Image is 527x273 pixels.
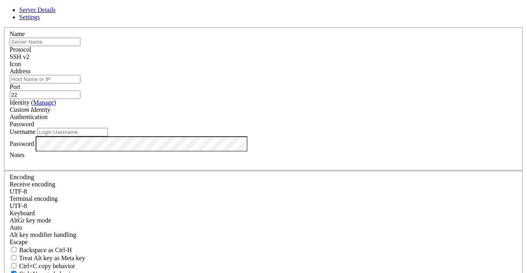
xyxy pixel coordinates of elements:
[10,121,34,127] span: Password
[19,6,56,13] a: Server Details
[19,255,85,261] span: Treat Alt key as Meta key
[19,263,75,269] span: Ctrl+C copy behavior
[10,188,517,195] div: UTF-8
[11,255,16,260] input: Treat Alt key as Meta key
[11,247,16,252] input: Backspace as Ctrl-H
[10,38,80,46] input: Server Name
[10,239,28,245] span: Escape
[10,30,25,37] label: Name
[10,195,58,202] label: The default terminal encoding. ISO-2022 enables character map translations (like graphics maps). ...
[10,53,29,60] span: SSH v2
[33,99,54,106] a: Manage
[31,99,56,106] span: ( )
[10,202,27,209] span: UTF-8
[10,68,30,75] label: Address
[10,174,34,180] label: Encoding
[10,255,85,261] label: Whether the Alt key acts as a Meta key or as a distinct Alt key.
[10,247,72,253] label: If true, the backspace should send BS ('\x08', aka ^H). Otherwise the backspace key should send '...
[10,113,48,120] label: Authentication
[10,83,20,90] label: Port
[19,14,40,20] a: Settings
[10,202,517,210] div: UTF-8
[10,140,34,147] label: Password
[10,224,517,231] div: Auto
[10,239,517,246] div: Escape
[10,106,50,113] i: Custom Identity
[10,210,35,216] label: Keyboard
[10,99,56,106] label: Identity
[10,224,22,231] span: Auto
[10,188,27,195] span: UTF-8
[10,121,517,128] div: Password
[10,231,76,238] label: Controls how the Alt key is handled. Escape: Send an ESC prefix. 8-Bit: Add 128 to the typed char...
[10,61,21,67] label: Icon
[19,247,72,253] span: Backspace as Ctrl-H
[11,263,16,268] input: Ctrl+C copy behavior
[37,128,108,136] input: Login Username
[10,53,517,61] div: SSH v2
[10,106,517,113] div: Custom Identity
[10,181,55,188] label: Set the expected encoding for data received from the host. If the encodings do not match, visual ...
[10,152,24,158] label: Notes
[10,46,31,53] label: Protocol
[10,128,36,135] label: Username
[10,75,80,83] input: Host Name or IP
[10,217,51,224] label: Set the expected encoding for data received from the host. If the encodings do not match, visual ...
[10,263,75,269] label: Ctrl-C copies if true, send ^C to host if false. Ctrl-Shift-C sends ^C to host if true, copies if...
[10,91,80,99] input: Port Number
